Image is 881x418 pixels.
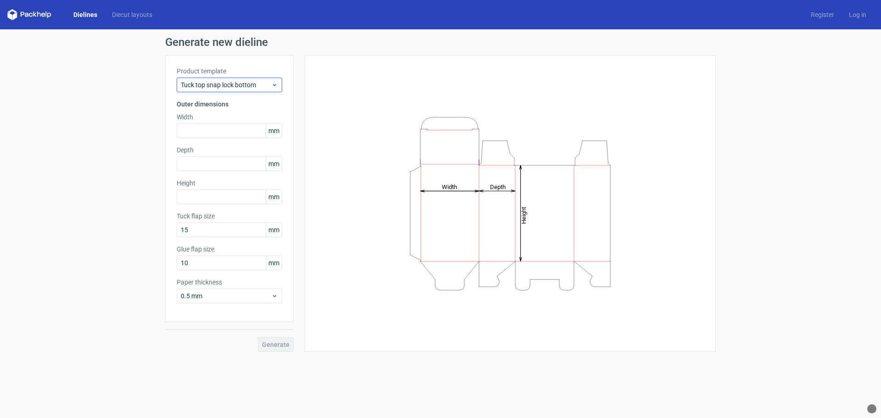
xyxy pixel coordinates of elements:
[520,206,527,223] tspan: Height
[177,178,282,188] label: Height
[177,278,282,287] label: Paper thickness
[266,124,282,138] span: mm
[177,67,282,76] label: Product template
[181,80,271,89] span: Tuck top snap lock bottom
[266,256,282,270] span: mm
[177,212,282,221] label: Tuck flap size
[842,10,874,19] a: Log in
[177,100,282,109] h3: Outer dimensions
[803,10,842,19] a: Register
[66,10,105,19] a: Dielines
[181,291,271,301] span: 0.5 mm
[177,112,282,122] label: Width
[266,190,282,204] span: mm
[177,245,282,254] label: Glue flap size
[867,404,876,413] div: What Font?
[177,145,282,155] label: Depth
[442,183,457,190] tspan: Width
[490,183,506,190] tspan: Depth
[165,37,716,48] h1: Generate new dieline
[105,10,160,19] a: Diecut layouts
[266,157,282,171] span: mm
[266,223,282,237] span: mm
